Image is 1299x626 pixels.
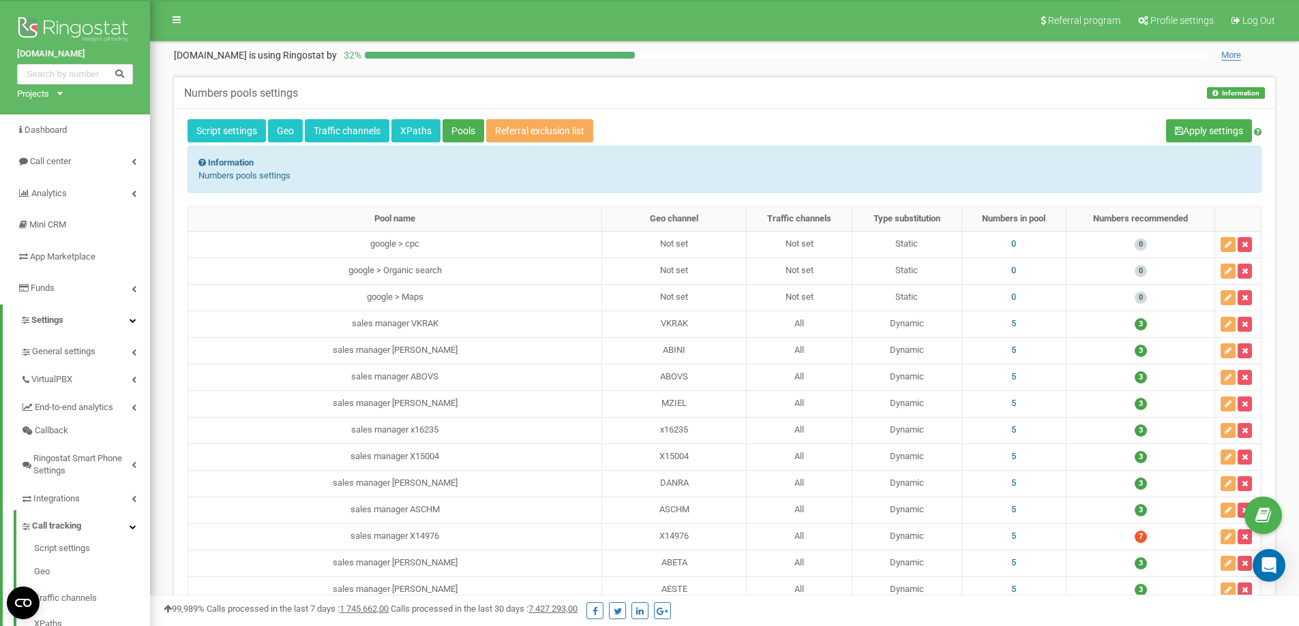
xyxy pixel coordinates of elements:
span: Ringostat Smart Phone Settings [33,452,132,478]
td: Not set [747,231,852,257]
td: Not set [747,257,852,284]
span: 0 [1135,265,1147,277]
td: Not set [602,284,747,311]
div: sales manager [PERSON_NAME] [194,344,596,357]
span: 5 [1011,504,1016,514]
a: End-to-end analytics [20,392,150,420]
td: AESTE [602,576,747,603]
div: sales manager [PERSON_NAME] [194,583,596,596]
div: Projects [17,88,49,101]
td: All [747,364,852,390]
td: X15004 [602,443,747,470]
td: Not set [602,257,747,284]
a: XPaths [391,119,441,142]
td: Static [852,257,962,284]
span: 5 [1011,557,1016,567]
th: Pool name [188,207,602,232]
td: Dynamic [852,311,962,337]
td: All [747,550,852,576]
p: 32 % [337,48,365,62]
td: Dynamic [852,443,962,470]
a: VirtualPBX [20,364,150,392]
div: sales manager ABOVS [194,371,596,384]
a: Referral exclusion list [486,119,593,142]
div: sales manager [PERSON_NAME] [194,397,596,410]
span: Call center [30,156,71,166]
div: sales manager X14976 [194,530,596,543]
td: All [747,523,852,550]
td: ABINI [602,337,747,364]
a: Call tracking [20,510,150,538]
span: Call tracking [32,520,81,533]
a: Traffic channels [305,119,389,142]
a: Script settings [188,119,266,142]
span: End-to-end analytics [35,401,113,414]
td: X14976 [602,523,747,550]
span: 5 [1011,371,1016,381]
u: 7 427 293,00 [528,604,578,614]
span: is using Ringostat by [249,50,337,61]
a: Integrations [20,483,150,511]
u: 1 745 662,00 [340,604,389,614]
span: Dashboard [25,125,67,135]
td: Dynamic [852,364,962,390]
div: sales manager X15004 [194,450,596,463]
div: sales manager x16235 [194,424,596,437]
span: 3 [1135,557,1147,569]
span: Referral program [1048,15,1120,26]
strong: Information [208,157,254,168]
td: ASCHM [602,497,747,523]
td: All [747,470,852,497]
span: More [1221,50,1241,61]
span: 0 [1011,292,1016,302]
td: DANRA [602,470,747,497]
span: Callback [35,424,68,437]
a: Geo [34,559,150,585]
span: Calls processed in the last 30 days : [391,604,578,614]
td: Dynamic [852,523,962,550]
div: sales manager VKRAK [194,317,596,330]
span: 5 [1011,478,1016,488]
td: Dynamic [852,417,962,443]
td: Static [852,231,962,257]
img: Ringostat logo [17,14,133,48]
td: All [747,576,852,603]
span: 0 [1135,292,1147,304]
a: Script settings [34,542,150,559]
span: Profile settings [1150,15,1214,26]
span: General settings [32,345,95,358]
th: Numbers in pool [961,207,1066,232]
td: All [747,497,852,523]
td: Dynamic [852,576,962,603]
td: All [747,337,852,364]
input: Search by number [17,64,133,84]
span: 3 [1135,504,1147,516]
td: Dynamic [852,390,962,417]
span: Calls processed in the last 7 days : [207,604,389,614]
span: 3 [1135,451,1147,463]
span: 5 [1011,424,1016,435]
td: MZIEL [602,390,747,417]
a: Ringostat Smart Phone Settings [20,443,150,483]
td: All [747,311,852,337]
a: Callback [20,419,150,443]
button: Information [1207,87,1265,99]
td: Dynamic [852,497,962,523]
td: x16235 [602,417,747,443]
a: Traffic channels [34,585,150,612]
button: Open CMP widget [7,586,40,619]
td: Not set [747,284,852,311]
span: VirtualPBX [31,373,72,386]
span: Mini CRM [29,219,66,230]
span: 99,989% [164,604,205,614]
div: Open Intercom Messenger [1253,549,1285,582]
td: Dynamic [852,337,962,364]
span: 7 [1135,531,1147,543]
span: 5 [1011,531,1016,541]
span: 0 [1011,265,1016,275]
span: 3 [1135,371,1147,384]
a: General settings [20,336,150,364]
span: 3 [1135,398,1147,410]
th: Geo channel [602,207,747,232]
td: All [747,443,852,470]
